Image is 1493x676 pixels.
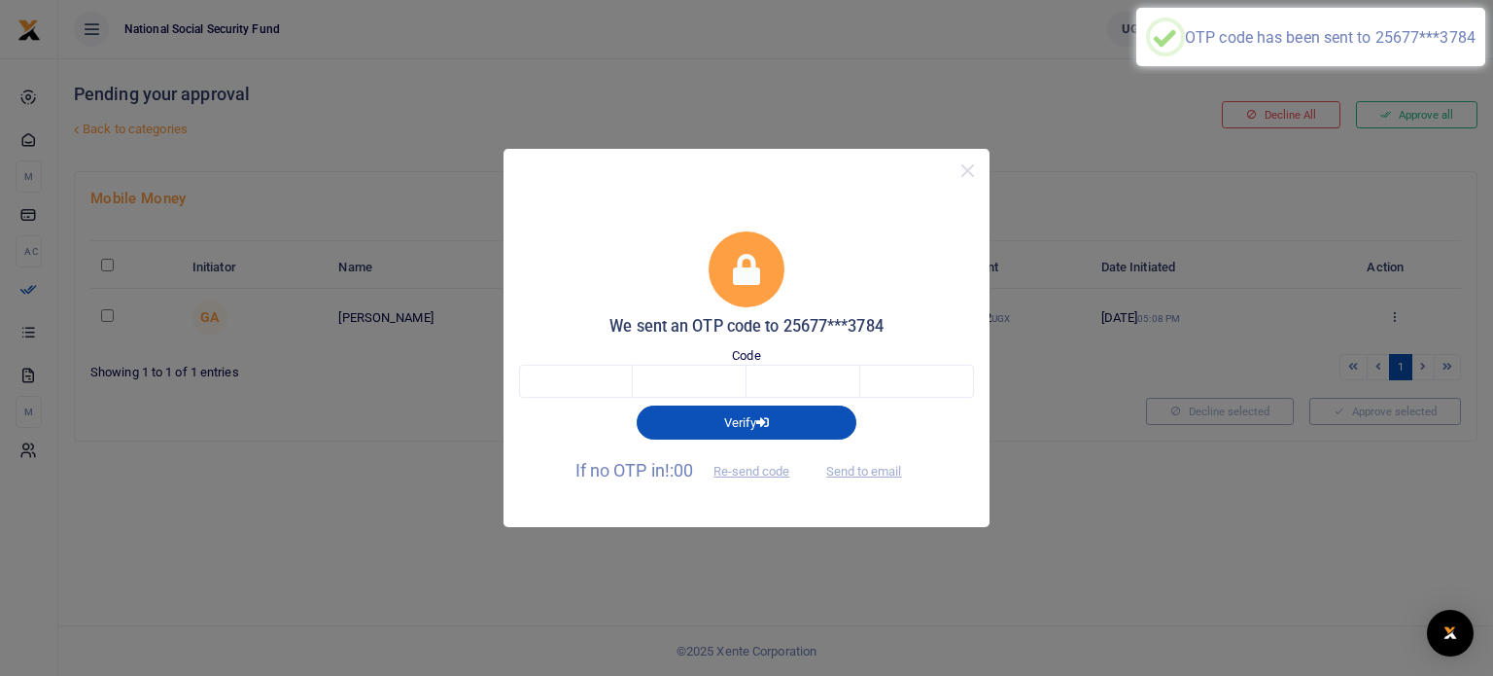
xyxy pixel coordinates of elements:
div: OTP code has been sent to 25677***3784 [1185,28,1476,47]
button: Close [954,157,982,185]
div: Open Intercom Messenger [1427,610,1474,657]
button: Verify [637,406,856,439]
span: !:00 [665,460,693,480]
h5: We sent an OTP code to 25677***3784 [519,317,974,337]
span: If no OTP in [575,460,807,480]
label: Code [732,346,760,366]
